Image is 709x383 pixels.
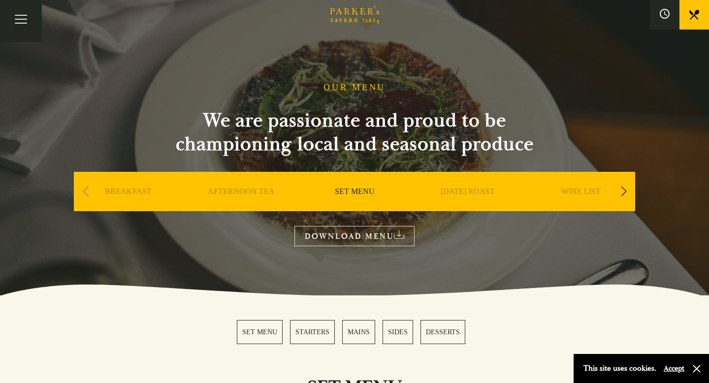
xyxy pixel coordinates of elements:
a: WINE LIST [561,187,601,226]
div: 1 / 9 [74,172,182,241]
button: Close and accept [692,364,702,374]
div: 4 / 9 [414,172,522,241]
a: 3 / 5 [342,320,375,344]
div: 2 / 9 [187,172,295,241]
button: Accept [664,364,684,373]
a: 4 / 5 [383,320,413,344]
div: Next slide [617,181,630,202]
a: [DATE] ROAST [441,187,495,226]
div: Previous slide [79,181,92,202]
a: 5 / 5 [420,320,465,344]
h2: We are passionate and proud to be championing local and seasonal produce [158,109,551,156]
a: SET MENU [335,187,375,226]
p: This site uses cookies. [583,361,656,376]
a: DOWNLOAD MENU [294,226,415,246]
h1: OUR MENU [323,82,386,93]
a: BREAKFAST [105,187,152,226]
a: 2 / 5 [290,320,335,344]
a: AFTERNOON TEA [208,187,275,226]
div: 3 / 9 [300,172,409,241]
a: 1 / 5 [237,320,283,344]
div: 5 / 9 [527,172,635,241]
